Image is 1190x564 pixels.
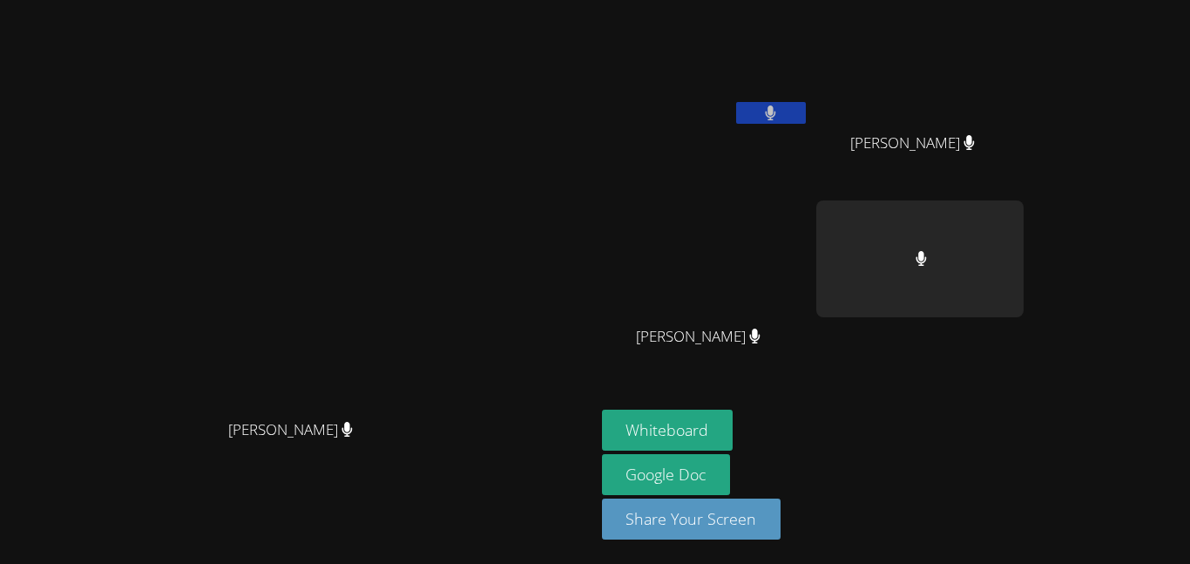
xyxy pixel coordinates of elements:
[602,454,731,495] a: Google Doc
[228,418,353,443] span: [PERSON_NAME]
[602,410,734,451] button: Whiteboard
[602,499,781,540] button: Share Your Screen
[850,131,975,156] span: [PERSON_NAME]
[636,324,761,350] span: [PERSON_NAME]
